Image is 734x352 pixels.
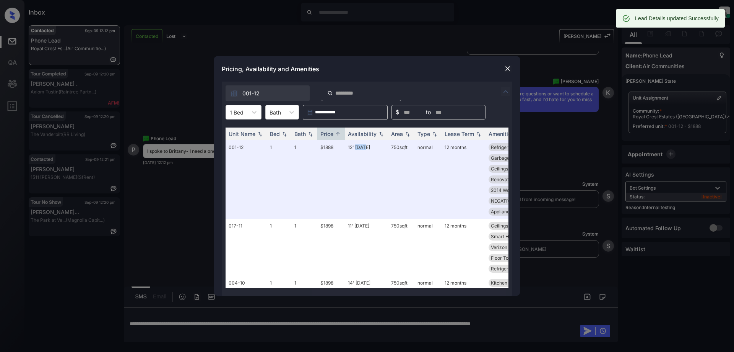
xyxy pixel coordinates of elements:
td: 750 sqft [388,219,414,276]
div: Lead Details updated Successfully [635,11,719,25]
div: Price [320,131,333,137]
td: normal [414,140,442,219]
img: icon-zuma [501,87,510,96]
td: 750 sqft [388,140,414,219]
div: Availability [348,131,377,137]
td: 12 months [442,140,486,219]
span: Ceilings Cathed... [491,166,528,172]
td: 1 [267,140,291,219]
div: Pricing, Availability and Amenities [214,56,520,82]
td: $1888 [317,140,345,219]
td: 1 [291,219,317,276]
span: Garbage disposa... [491,155,531,161]
span: Floor Top [491,255,511,261]
span: $ [396,108,399,116]
td: 12 months [442,219,486,276]
span: Refrigerator Le... [491,266,527,272]
span: 2014 Wood Floor... [491,187,530,193]
img: sorting [256,131,264,137]
td: 750 sqft [388,276,414,333]
div: Area [391,131,403,137]
img: sorting [334,131,342,137]
td: 004-10 [226,276,267,333]
div: Amenities [489,131,514,137]
span: Kitchen Upgrade... [491,280,531,286]
img: sorting [307,131,314,137]
img: sorting [377,131,385,137]
td: 14' [DATE] [345,276,388,333]
img: icon-zuma [327,90,333,97]
td: normal [414,276,442,333]
img: sorting [404,131,411,137]
td: 001-12 [226,140,267,219]
img: icon-zuma [230,90,238,97]
td: 12 months [442,276,486,333]
span: Appliances Stai... [491,209,528,214]
td: $1898 [317,276,345,333]
span: Refrigerator Le... [491,144,527,150]
td: 11' [DATE] [345,219,388,276]
img: sorting [281,131,288,137]
div: Lease Term [445,131,474,137]
span: NEGATIVE View S... [491,198,533,204]
td: 1 [291,140,317,219]
span: Renovation Spec... [491,177,531,182]
span: Verizon fios in... [491,244,525,250]
img: sorting [475,131,482,137]
img: sorting [431,131,438,137]
td: $1898 [317,219,345,276]
div: Unit Name [229,131,255,137]
div: Bath [294,131,306,137]
td: 12' [DATE] [345,140,388,219]
td: 1 [267,276,291,333]
span: to [426,108,431,116]
div: Type [417,131,430,137]
td: 1 [267,219,291,276]
td: normal [414,219,442,276]
span: Ceilings Cathed... [491,223,528,229]
td: 1 [291,276,317,333]
span: Smart Home Door... [491,234,533,239]
span: 001-12 [242,89,260,98]
td: 017-11 [226,219,267,276]
img: close [504,65,512,72]
div: Bed [270,131,280,137]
